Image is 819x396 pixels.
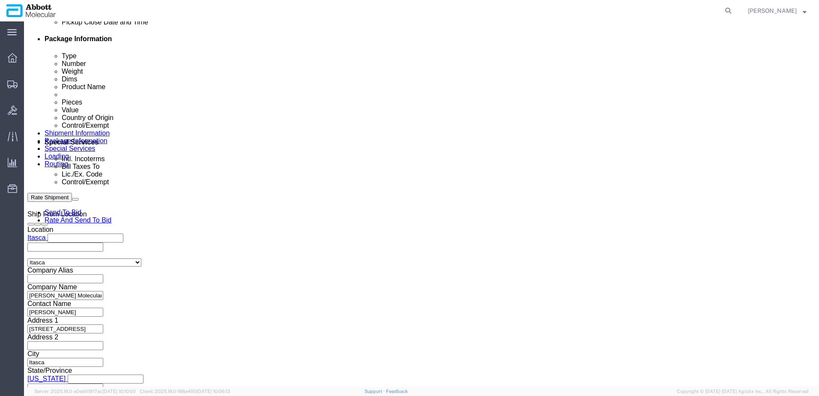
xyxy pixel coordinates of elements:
[197,389,230,394] span: [DATE] 10:06:13
[748,6,797,15] span: Raza Khan
[386,389,408,394] a: Feedback
[34,389,136,394] span: Server: 2025.18.0-a0edd1917ac
[6,4,56,17] img: logo
[102,389,136,394] span: [DATE] 10:10:00
[747,6,807,16] button: [PERSON_NAME]
[140,389,230,394] span: Client: 2025.18.0-198a450
[677,388,809,395] span: Copyright © [DATE]-[DATE] Agistix Inc., All Rights Reserved
[24,21,819,387] iframe: FS Legacy Container
[365,389,386,394] a: Support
